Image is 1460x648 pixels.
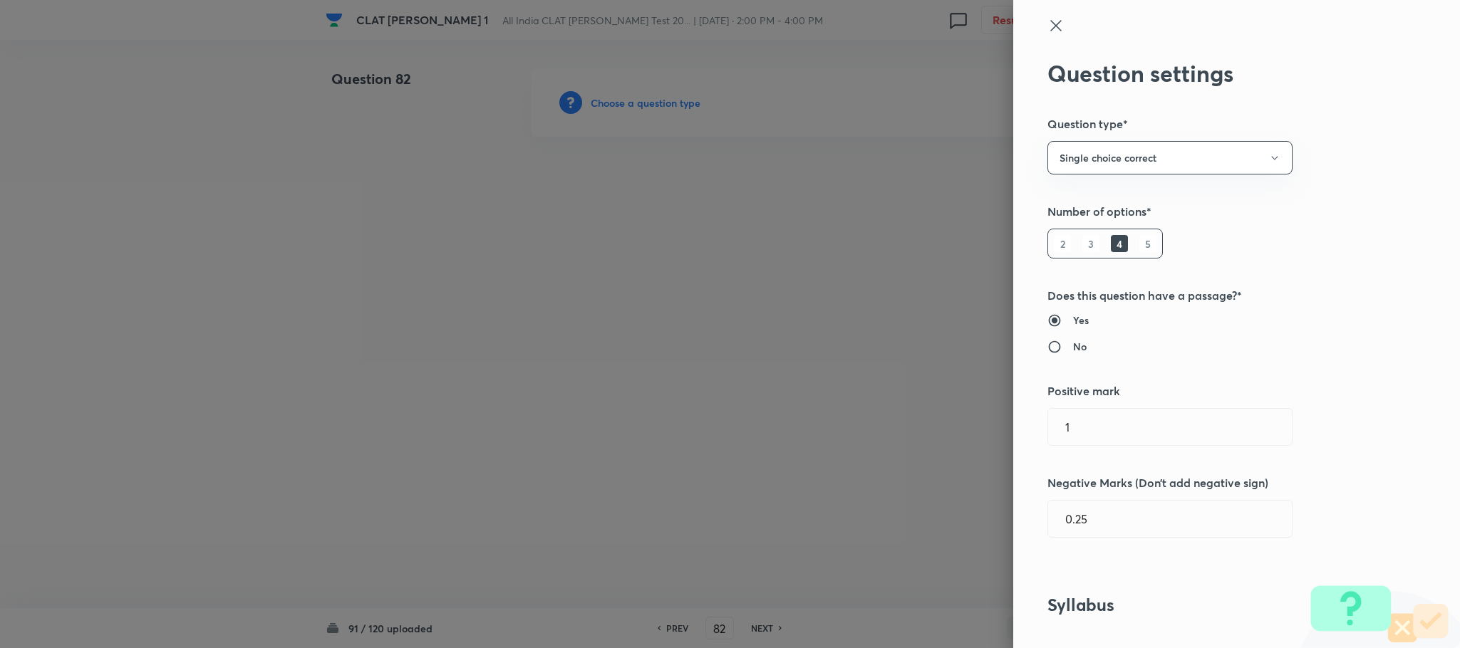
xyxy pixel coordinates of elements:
h2: Question settings [1047,60,1378,87]
h6: 5 [1139,235,1156,252]
input: Negative marks [1048,501,1292,537]
h5: Number of options* [1047,203,1378,220]
button: Single choice correct [1047,141,1293,174]
h6: 3 [1082,235,1099,252]
h5: Positive mark [1047,382,1378,399]
h6: No [1073,339,1087,354]
input: Positive marks [1048,409,1292,445]
h3: Syllabus [1047,595,1378,615]
h5: Question type* [1047,115,1378,132]
h5: Negative Marks (Don’t add negative sign) [1047,474,1378,491]
h6: 2 [1054,235,1071,252]
h6: 4 [1111,235,1128,252]
h6: Yes [1073,313,1089,328]
h5: Does this question have a passage?* [1047,287,1378,304]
